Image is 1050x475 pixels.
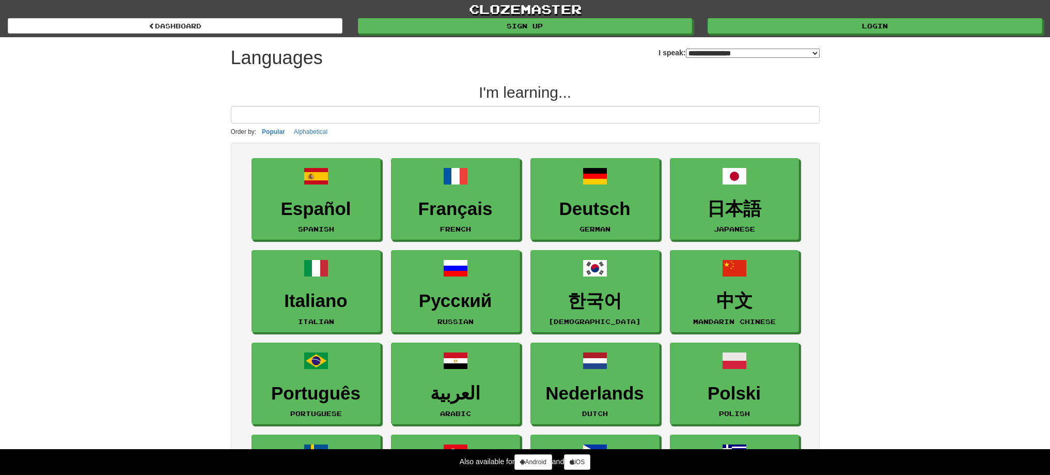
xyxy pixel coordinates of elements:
small: Portuguese [290,410,342,417]
a: 中文Mandarin Chinese [670,250,799,332]
h3: 한국어 [536,291,654,311]
select: I speak: [686,49,820,58]
a: 한국어[DEMOGRAPHIC_DATA] [530,250,660,332]
h1: Languages [231,48,323,68]
small: Order by: [231,128,257,135]
a: PolskiPolish [670,343,799,425]
a: ItalianoItalian [252,250,381,332]
h3: Português [257,384,375,404]
h3: العربية [397,384,514,404]
small: Italian [298,318,334,325]
a: iOS [564,454,590,470]
button: Popular [259,126,288,137]
h3: Italiano [257,291,375,311]
h3: 日本語 [676,199,793,219]
a: Sign up [358,18,693,34]
a: DeutschGerman [530,158,660,240]
a: Login [708,18,1042,34]
small: Spanish [298,225,334,233]
h3: 中文 [676,291,793,311]
a: EspañolSpanish [252,158,381,240]
small: Arabic [440,410,471,417]
h3: Español [257,199,375,219]
h3: Français [397,199,514,219]
a: PortuguêsPortuguese [252,343,381,425]
label: I speak: [659,48,819,58]
small: French [440,225,471,233]
small: Polish [719,410,750,417]
a: Android [514,454,552,470]
small: Mandarin Chinese [693,318,776,325]
a: FrançaisFrench [391,158,520,240]
a: NederlandsDutch [530,343,660,425]
small: Russian [437,318,474,325]
h3: Русский [397,291,514,311]
small: Japanese [714,225,755,233]
a: РусскийRussian [391,250,520,332]
small: German [579,225,610,233]
a: dashboard [8,18,342,34]
h2: I'm learning... [231,84,820,101]
h3: Polski [676,384,793,404]
h3: Deutsch [536,199,654,219]
button: Alphabetical [291,126,331,137]
a: 日本語Japanese [670,158,799,240]
small: Dutch [582,410,608,417]
h3: Nederlands [536,384,654,404]
small: [DEMOGRAPHIC_DATA] [548,318,641,325]
a: العربيةArabic [391,343,520,425]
